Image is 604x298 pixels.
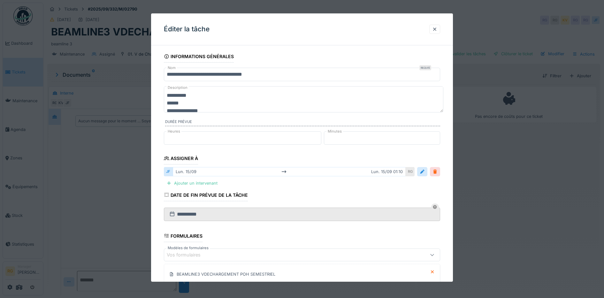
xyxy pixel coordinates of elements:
div: JF [164,167,173,176]
div: Requis [419,65,431,70]
label: Heures [166,129,181,134]
div: Vos formulaires [167,251,210,258]
div: Informations générales [164,52,234,63]
div: BEAMLINE3 VDECHARGEMENT POH SEMESTRIEL [177,271,275,277]
label: Modèles de formulaires [166,245,210,251]
div: lun. 15/09 lun. 15/09 01:10 [173,167,406,176]
label: Nom [166,65,177,71]
div: Date de fin prévue de la tâche [164,190,248,201]
label: Durée prévue [165,119,440,126]
div: Ajouter un intervenant [164,179,220,187]
label: Description [166,84,189,92]
div: RG [406,167,415,176]
label: Minutes [326,129,343,134]
div: Assigner à [164,154,198,164]
h3: Éditer la tâche [164,25,210,33]
div: Formulaires [164,231,203,242]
